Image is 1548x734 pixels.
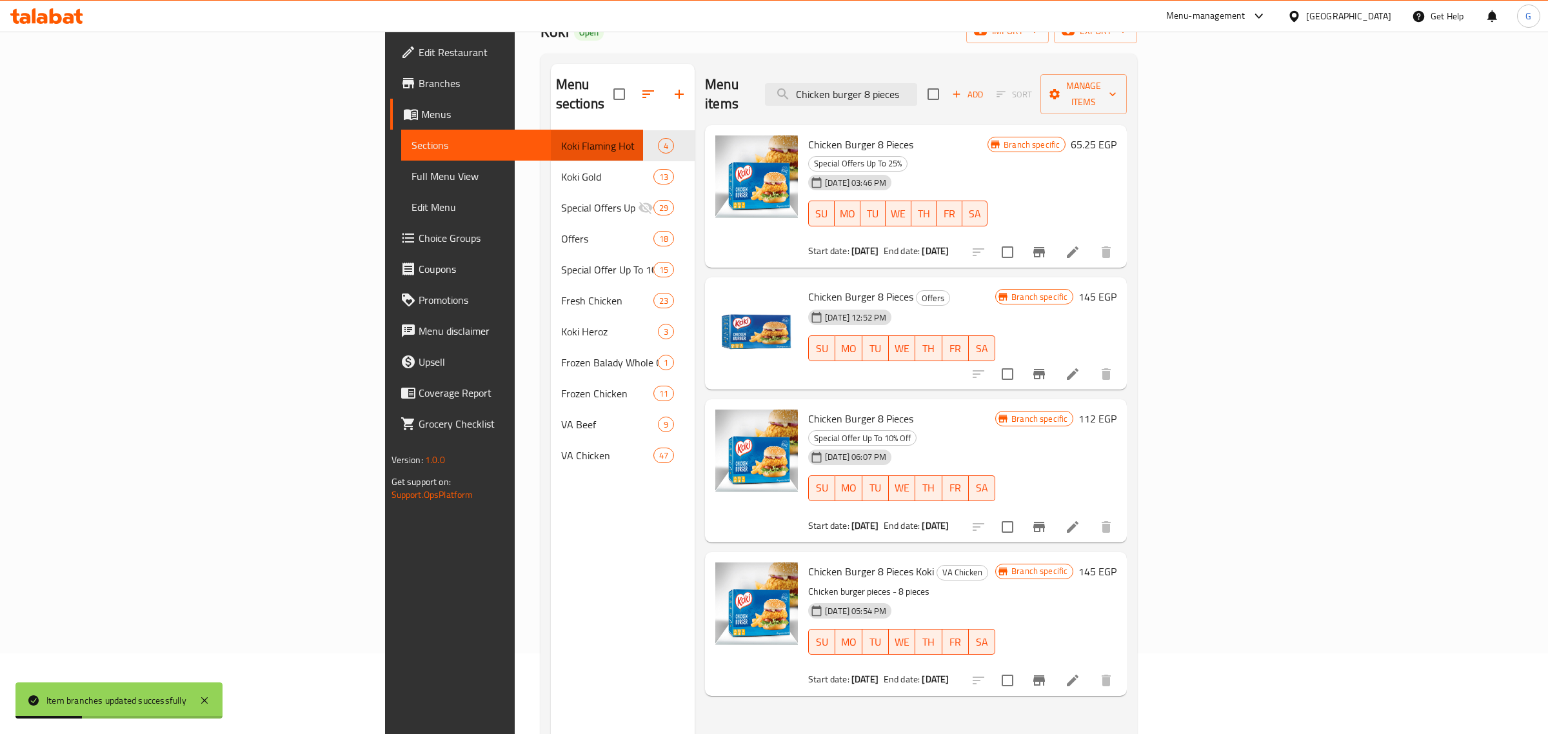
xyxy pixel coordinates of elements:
span: WE [894,339,910,358]
button: TH [911,201,937,226]
span: 29 [654,202,673,214]
button: FR [942,475,969,501]
button: MO [835,335,862,361]
div: VA Chicken [937,565,988,580]
button: SA [969,475,995,501]
span: Version: [392,451,423,468]
a: Edit menu item [1065,519,1080,535]
h2: Menu items [705,75,749,114]
span: FR [948,339,964,358]
button: delete [1091,665,1122,696]
span: Select to update [994,239,1021,266]
span: TU [868,479,884,497]
span: SA [974,339,990,358]
span: Special Offer Up To 10% Off [809,431,916,446]
a: Grocery Checklist [390,408,644,439]
span: FR [948,633,964,651]
span: Promotions [419,292,633,308]
div: Special Offers Up To 25%29 [551,192,695,223]
button: SA [962,201,988,226]
span: End date: [884,671,920,688]
span: FR [948,479,964,497]
span: Add [950,87,985,102]
span: Select to update [994,513,1021,541]
span: SU [814,339,830,358]
nav: Menu sections [551,125,695,476]
div: Offers [916,290,950,306]
span: 23 [654,295,673,307]
input: search [765,83,917,106]
a: Branches [390,68,644,99]
span: Upsell [419,354,633,370]
span: 1 [659,357,673,369]
a: Edit Menu [401,192,644,223]
span: Chicken Burger 8 Pieces [808,409,913,428]
span: Edit Menu [412,199,633,215]
div: [GEOGRAPHIC_DATA] [1306,9,1391,23]
span: VA Chicken [937,565,987,580]
button: delete [1091,511,1122,542]
button: SU [808,475,835,501]
span: 4 [659,140,673,152]
div: Koki Flaming Hot4 [551,130,695,161]
span: Grocery Checklist [419,416,633,431]
span: Menu disclaimer [419,323,633,339]
img: Chicken Burger 8 Pieces [715,135,798,218]
button: WE [889,475,915,501]
span: 15 [654,264,673,276]
div: Offers [561,231,653,246]
span: Special Offers Up To 25% [809,156,907,171]
div: items [653,231,674,246]
span: SA [967,204,983,223]
div: Special Offers Up To 25% [808,156,908,172]
img: Chicken Burger 8 Pieces [715,288,798,370]
div: Fresh Chicken [561,293,653,308]
button: FR [942,335,969,361]
button: Manage items [1040,74,1127,114]
span: WE [891,204,906,223]
div: Koki Gold [561,169,653,184]
h6: 112 EGP [1078,410,1116,428]
span: Koki Heroz [561,324,658,339]
span: [DATE] 03:46 PM [820,177,891,189]
b: [DATE] [851,517,878,534]
a: Support.OpsPlatform [392,486,473,503]
span: WE [894,479,910,497]
span: TH [920,633,937,651]
span: Sections [412,137,633,153]
span: End date: [884,243,920,259]
span: Select section first [988,84,1040,104]
div: items [658,417,674,432]
div: items [658,324,674,339]
button: TU [862,475,889,501]
div: Special Offer Up To 10% Off15 [551,254,695,285]
div: Koki Gold13 [551,161,695,192]
button: SU [808,201,834,226]
span: Select to update [994,361,1021,388]
b: [DATE] [922,671,949,688]
span: TU [866,204,881,223]
span: FR [942,204,957,223]
a: Upsell [390,346,644,377]
button: delete [1091,359,1122,390]
button: delete [1091,237,1122,268]
span: MO [840,633,857,651]
span: Chicken Burger 8 Pieces [808,135,913,154]
div: items [653,200,674,215]
span: Chicken Burger 8 Pieces Koki [808,562,934,581]
span: Koki Flaming Hot [561,138,658,154]
button: SU [808,335,835,361]
div: items [658,138,674,154]
a: Coupons [390,253,644,284]
div: VA Beef9 [551,409,695,440]
span: TU [868,339,884,358]
span: Frozen Chicken [561,386,653,401]
h6: 65.25 EGP [1071,135,1116,154]
span: MO [840,204,855,223]
div: items [658,355,674,370]
span: [DATE] 05:54 PM [820,605,891,617]
a: Sections [401,130,644,161]
span: export [1064,23,1127,39]
button: Branch-specific-item [1024,237,1055,268]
